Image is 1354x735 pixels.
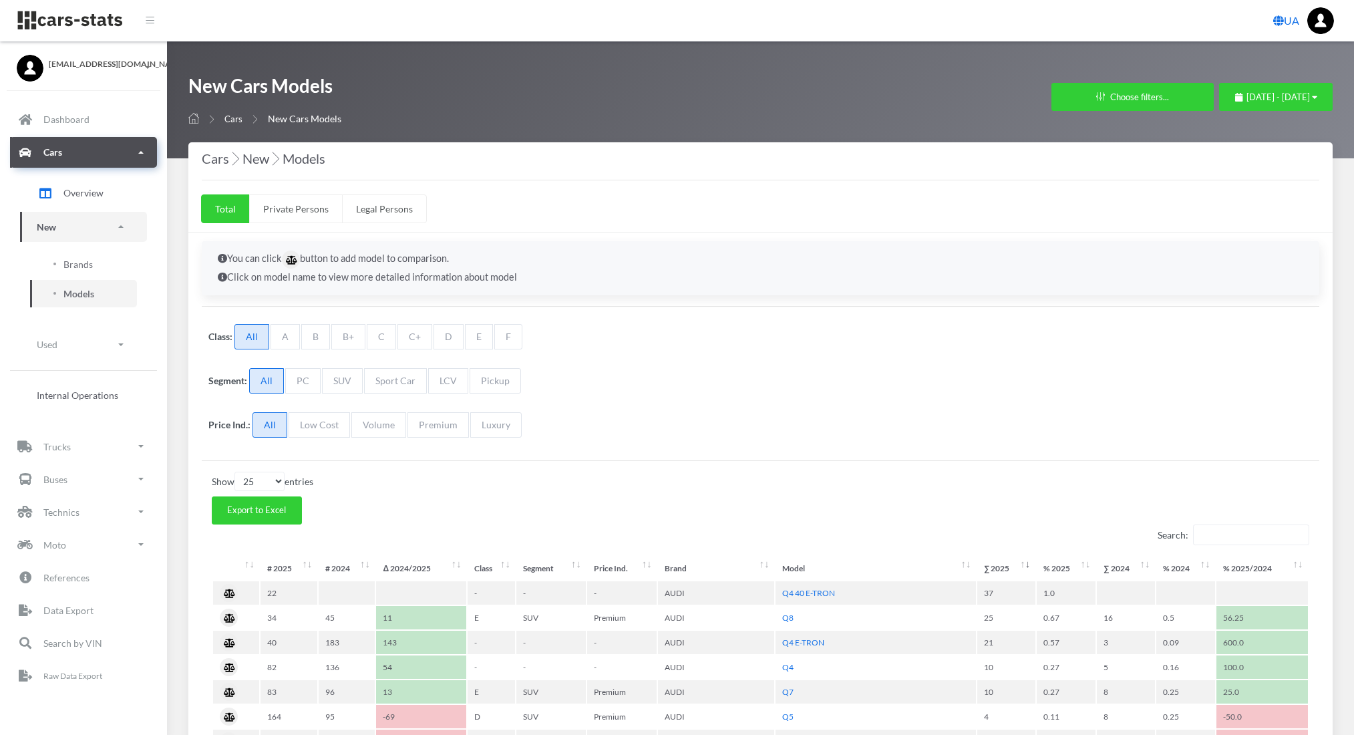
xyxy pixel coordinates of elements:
[1216,606,1308,629] td: 56.25
[351,412,406,438] span: Volume
[261,606,317,629] td: 34
[1246,92,1310,102] span: [DATE] - [DATE]
[301,324,330,349] span: B
[658,581,774,605] td: AUDI
[271,324,300,349] span: A
[1216,705,1308,728] td: -50.0
[202,148,1319,169] h4: Cars New Models
[1216,631,1308,654] td: 600.0
[658,557,774,580] th: Brand: activate to sort column ascending
[20,329,147,359] a: Used
[208,374,247,388] label: Segment:
[468,705,515,728] td: D
[1216,557,1308,580] th: %&nbsp;2025/2024: activate to sort column ascending
[1037,655,1095,679] td: 0.27
[43,537,66,553] p: Moto
[188,73,341,105] h1: New Cars Models
[261,680,317,704] td: 83
[1156,606,1215,629] td: 0.5
[43,602,94,619] p: Data Export
[261,631,317,654] td: 40
[516,705,586,728] td: SUV
[1037,631,1095,654] td: 0.57
[782,712,794,722] a: Q5
[43,504,79,521] p: Technics
[977,581,1035,605] td: 37
[37,336,57,353] p: Used
[10,431,157,462] a: Trucks
[208,329,232,343] label: Class:
[977,680,1035,704] td: 10
[364,368,427,394] span: Sport Car
[322,368,363,394] span: SUV
[49,58,150,70] span: [EMAIL_ADDRESS][DOMAIN_NAME]
[10,595,157,625] a: Data Export
[468,631,515,654] td: -
[658,655,774,679] td: AUDI
[1219,83,1333,111] button: [DATE] - [DATE]
[587,680,657,704] td: Premium
[1307,7,1334,34] img: ...
[261,705,317,728] td: 164
[587,655,657,679] td: -
[10,627,157,658] a: Search by VIN
[516,581,586,605] td: -
[782,613,794,623] a: Q8
[587,557,657,580] th: Price Ind.: activate to sort column ascending
[268,113,341,124] span: New Cars Models
[10,137,157,168] a: Cars
[213,557,259,580] th: : activate to sort column ascending
[1156,557,1215,580] th: %&nbsp;2024: activate to sort column ascending
[516,606,586,629] td: SUV
[376,557,466,580] th: Δ&nbsp;2024/2025: activate to sort column ascending
[367,324,396,349] span: C
[1216,655,1308,679] td: 100.0
[319,655,375,679] td: 136
[977,557,1035,580] th: ∑&nbsp;2025: activate to sort column ascending
[208,418,250,432] label: Price Ind.:
[468,655,515,679] td: -
[977,705,1035,728] td: 4
[10,464,157,494] a: Buses
[587,631,657,654] td: -
[1097,705,1155,728] td: 8
[468,680,515,704] td: E
[63,186,104,200] span: Overview
[43,438,71,455] p: Trucks
[37,388,118,402] span: Internal Operations
[43,111,90,128] p: Dashboard
[285,368,321,394] span: PC
[17,10,124,31] img: navbar brand
[376,705,466,728] td: -69
[376,655,466,679] td: 54
[516,557,586,580] th: Segment: activate to sort column ascending
[658,606,774,629] td: AUDI
[587,606,657,629] td: Premium
[587,581,657,605] td: -
[1097,655,1155,679] td: 5
[37,218,56,235] p: New
[1037,680,1095,704] td: 0.27
[977,606,1035,629] td: 25
[407,412,469,438] span: Premium
[376,606,466,629] td: 11
[43,471,67,488] p: Buses
[1037,581,1095,605] td: 1.0
[319,705,375,728] td: 95
[428,368,468,394] span: LCV
[782,687,794,697] a: Q7
[43,569,90,586] p: References
[319,606,375,629] td: 45
[376,631,466,654] td: 143
[1193,525,1309,545] input: Search:
[516,680,586,704] td: SUV
[1097,557,1155,580] th: ∑&nbsp;2024: activate to sort column ascending
[782,588,835,598] a: Q4 40 E-TRON
[43,635,102,651] p: Search by VIN
[516,631,586,654] td: -
[977,655,1035,679] td: 10
[470,368,521,394] span: Pickup
[224,114,242,124] a: Cars
[20,212,147,242] a: New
